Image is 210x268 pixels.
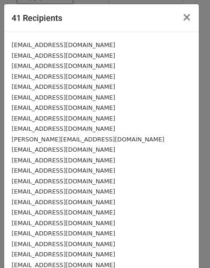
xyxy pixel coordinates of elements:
[12,115,115,122] small: [EMAIL_ADDRESS][DOMAIN_NAME]
[12,157,115,164] small: [EMAIL_ADDRESS][DOMAIN_NAME]
[12,62,115,69] small: [EMAIL_ADDRESS][DOMAIN_NAME]
[12,178,115,185] small: [EMAIL_ADDRESS][DOMAIN_NAME]
[12,199,115,206] small: [EMAIL_ADDRESS][DOMAIN_NAME]
[12,241,115,248] small: [EMAIL_ADDRESS][DOMAIN_NAME]
[12,12,62,24] h5: 41 Recipients
[12,136,164,143] small: [PERSON_NAME][EMAIL_ADDRESS][DOMAIN_NAME]
[12,230,115,237] small: [EMAIL_ADDRESS][DOMAIN_NAME]
[12,94,115,101] small: [EMAIL_ADDRESS][DOMAIN_NAME]
[12,125,115,132] small: [EMAIL_ADDRESS][DOMAIN_NAME]
[12,52,115,59] small: [EMAIL_ADDRESS][DOMAIN_NAME]
[182,11,191,24] span: ×
[12,251,115,258] small: [EMAIL_ADDRESS][DOMAIN_NAME]
[164,223,210,268] iframe: Chat Widget
[12,104,115,111] small: [EMAIL_ADDRESS][DOMAIN_NAME]
[12,83,115,90] small: [EMAIL_ADDRESS][DOMAIN_NAME]
[12,167,115,174] small: [EMAIL_ADDRESS][DOMAIN_NAME]
[12,73,115,80] small: [EMAIL_ADDRESS][DOMAIN_NAME]
[175,4,199,30] button: Close
[12,220,115,227] small: [EMAIL_ADDRESS][DOMAIN_NAME]
[12,209,115,216] small: [EMAIL_ADDRESS][DOMAIN_NAME]
[12,146,115,153] small: [EMAIL_ADDRESS][DOMAIN_NAME]
[12,41,115,48] small: [EMAIL_ADDRESS][DOMAIN_NAME]
[12,188,115,195] small: [EMAIL_ADDRESS][DOMAIN_NAME]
